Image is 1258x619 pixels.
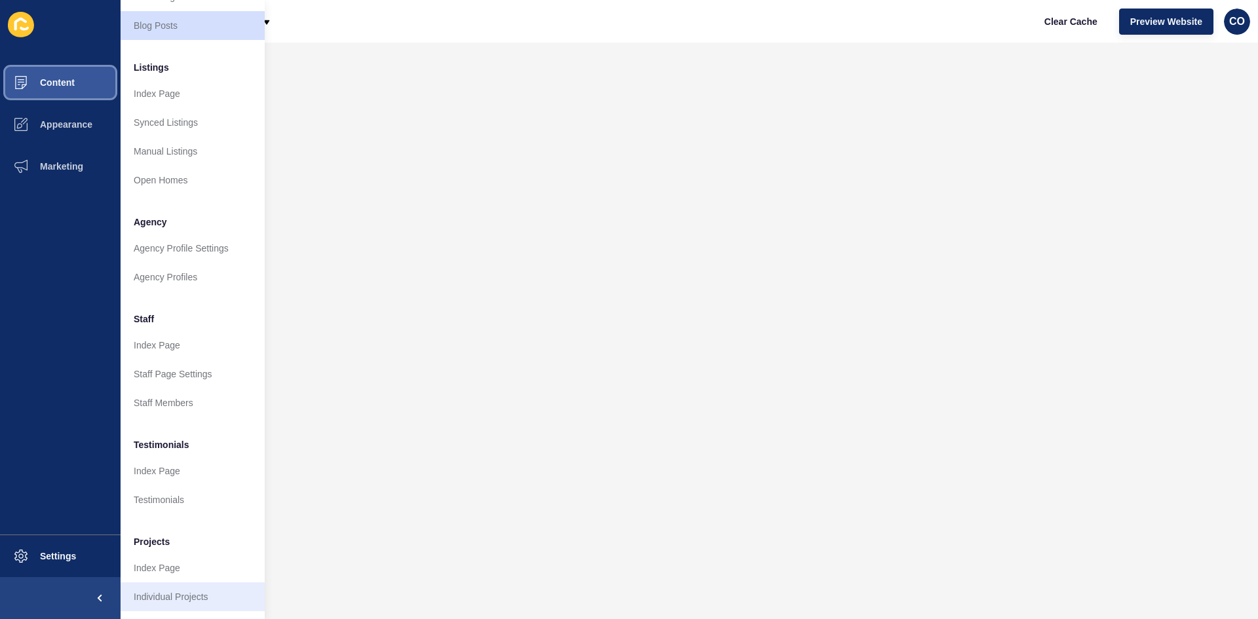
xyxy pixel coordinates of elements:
[121,79,265,108] a: Index Page
[134,535,170,548] span: Projects
[121,360,265,388] a: Staff Page Settings
[121,166,265,195] a: Open Homes
[121,263,265,291] a: Agency Profiles
[1044,15,1097,28] span: Clear Cache
[121,234,265,263] a: Agency Profile Settings
[121,108,265,137] a: Synced Listings
[121,582,265,611] a: Individual Projects
[1119,9,1213,35] button: Preview Website
[121,331,265,360] a: Index Page
[121,485,265,514] a: Testimonials
[1033,9,1109,35] button: Clear Cache
[134,438,189,451] span: Testimonials
[121,388,265,417] a: Staff Members
[121,457,265,485] a: Index Page
[1229,15,1245,28] span: CO
[1130,15,1202,28] span: Preview Website
[121,137,265,166] a: Manual Listings
[134,312,154,326] span: Staff
[121,553,265,582] a: Index Page
[134,61,169,74] span: Listings
[121,11,265,40] a: Blog Posts
[134,216,167,229] span: Agency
